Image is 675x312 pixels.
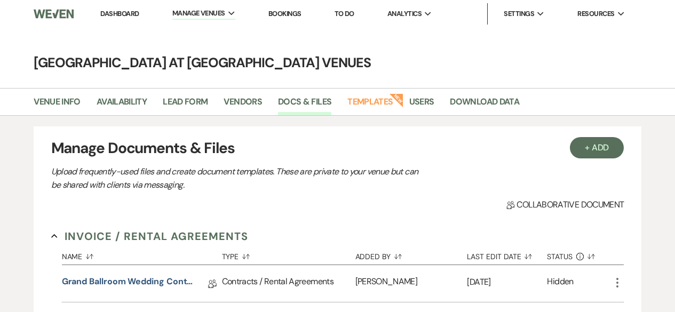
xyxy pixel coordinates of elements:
span: Analytics [387,9,422,19]
a: Grand Ballroom Wedding Contract 2026 [62,275,195,292]
button: Status [547,244,611,265]
a: Templates [347,95,393,115]
span: Resources [577,9,614,19]
div: Contracts / Rental Agreements [222,265,355,302]
span: Settings [504,9,534,19]
button: Type [222,244,355,265]
h3: Manage Documents & Files [51,137,624,159]
div: Hidden [547,275,573,292]
a: To Do [335,9,354,18]
a: Venue Info [34,95,81,115]
span: Collaborative document [506,198,624,211]
span: Status [547,253,573,260]
p: Upload frequently-used files and create document templates. These are private to your venue but c... [51,165,425,192]
button: + Add [570,137,624,158]
a: Docs & Files [278,95,331,115]
img: Weven Logo [34,3,73,25]
a: Availability [97,95,147,115]
a: Users [409,95,434,115]
a: Bookings [268,9,301,18]
button: Last Edit Date [467,244,547,265]
button: Invoice / Rental Agreements [51,228,248,244]
div: [PERSON_NAME] [355,265,467,302]
a: Download Data [450,95,519,115]
p: [DATE] [467,275,547,289]
a: Lead Form [163,95,208,115]
button: Added By [355,244,467,265]
span: Manage Venues [172,8,225,19]
button: Name [62,244,222,265]
a: Dashboard [100,9,139,18]
a: Vendors [224,95,262,115]
strong: New [389,92,404,107]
